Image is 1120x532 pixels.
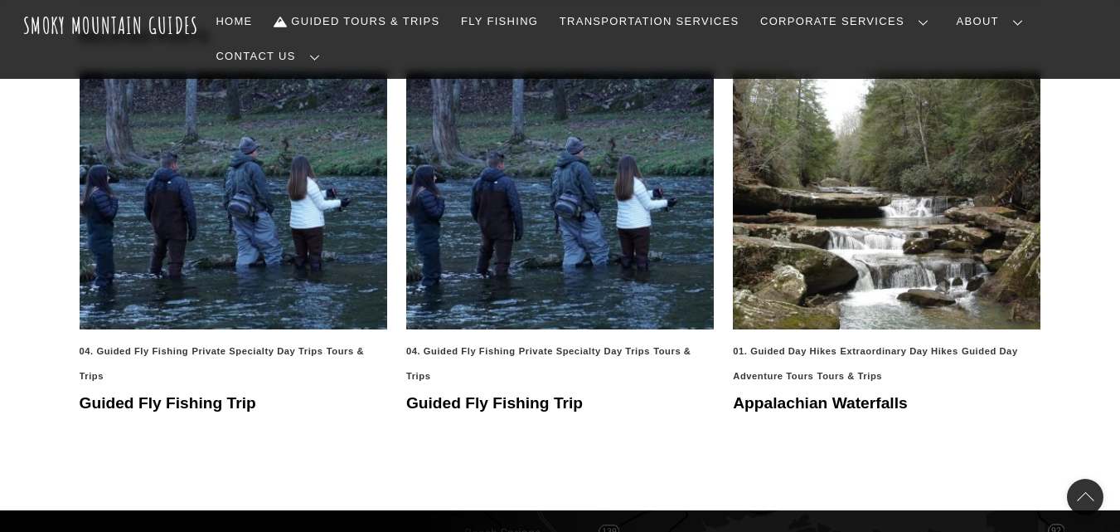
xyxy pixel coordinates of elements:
[80,346,189,356] a: 04. Guided Fly Fishing
[733,346,836,356] a: 01. Guided Day Hikes
[192,346,322,356] a: Private Specialty Day Trips
[817,371,883,381] a: Tours & Trips
[650,346,653,356] span: ,
[733,394,907,412] a: Appalachian Waterfalls
[406,394,583,412] a: Guided Fly Fishing Trip
[553,4,745,39] a: Transportation Services
[840,346,958,356] a: Extraordinary Day Hikes
[836,346,840,356] span: ,
[210,39,333,74] a: Contact Us
[323,346,327,356] span: ,
[80,394,256,412] a: Guided Fly Fishing Trip
[267,4,446,39] a: Guided Tours & Trips
[454,4,545,39] a: Fly Fishing
[958,346,962,356] span: ,
[80,71,387,329] img: smokymountainguides.com-fishing_tour_02-50
[516,346,519,356] span: ,
[210,4,259,39] a: Home
[519,346,650,356] a: Private Specialty Day Trips
[733,71,1040,329] img: 2242952610_0057f41b49_o-min
[188,346,192,356] span: ,
[406,346,516,356] a: 04. Guided Fly Fishing
[754,4,942,39] a: Corporate Services
[733,346,1017,381] a: Guided Day Adventure Tours
[406,71,714,329] img: smokymountainguides.com-fishing_tour_02-50
[813,371,817,381] span: ,
[23,12,199,39] a: Smoky Mountain Guides
[950,4,1036,39] a: About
